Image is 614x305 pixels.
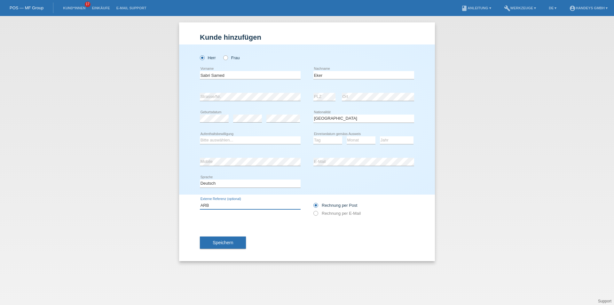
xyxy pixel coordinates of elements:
[313,211,318,219] input: Rechnung per E-Mail
[504,5,510,12] i: build
[313,203,357,208] label: Rechnung per Post
[461,5,468,12] i: book
[501,6,539,10] a: buildWerkzeuge ▾
[546,6,560,10] a: DE ▾
[85,2,91,7] span: 17
[458,6,494,10] a: bookAnleitung ▾
[200,33,414,41] h1: Kunde hinzufügen
[223,55,227,60] input: Frau
[566,6,611,10] a: account_circleHandeys GmbH ▾
[598,299,611,303] a: Support
[569,5,576,12] i: account_circle
[313,203,318,211] input: Rechnung per Post
[200,55,216,60] label: Herr
[313,211,361,216] label: Rechnung per E-Mail
[200,237,246,249] button: Speichern
[213,240,233,245] span: Speichern
[113,6,150,10] a: E-Mail Support
[60,6,89,10] a: Kund*innen
[200,55,204,60] input: Herr
[223,55,240,60] label: Frau
[89,6,113,10] a: Einkäufe
[10,5,43,10] a: POS — MF Group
